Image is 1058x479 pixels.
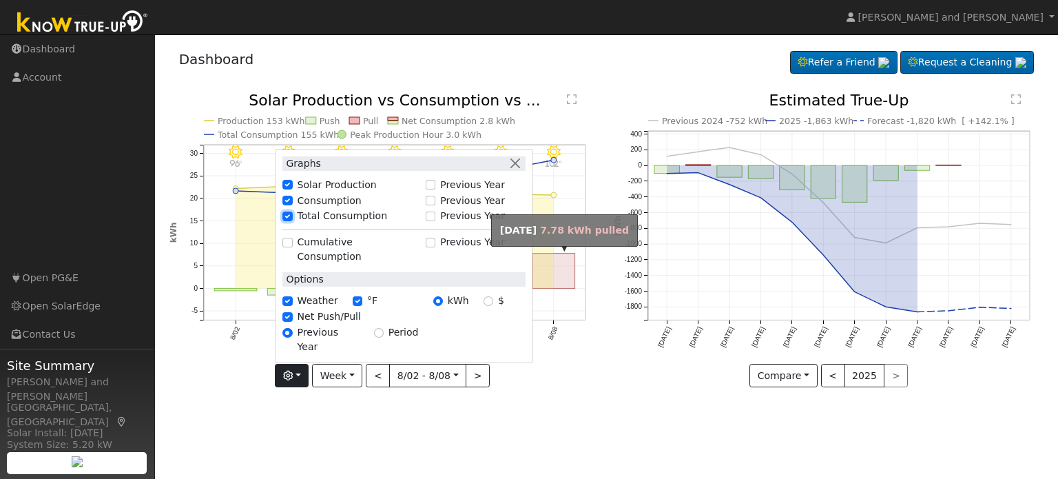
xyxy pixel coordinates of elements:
div: [GEOGRAPHIC_DATA], [GEOGRAPHIC_DATA] [7,400,147,429]
img: retrieve [1015,57,1026,68]
a: Map [116,416,128,427]
label: Previous Year [440,178,505,192]
label: Net Push/Pull [298,309,361,324]
text: Production 153 kWh [218,116,305,126]
text: -1200 [624,256,642,263]
circle: onclick="" [551,192,557,198]
text: 8/08 [547,325,559,341]
text: kWh [169,223,178,243]
img: Know True-Up [10,8,155,39]
text: 400 [630,130,642,138]
text: -200 [628,177,642,185]
input: Solar Production [282,180,292,190]
input: Net Push/Pull [282,312,292,322]
text: [DATE] [656,325,672,348]
text: [DATE] [813,325,829,348]
button: > [466,364,490,387]
text: 0 [638,161,642,169]
text: -1400 [624,272,642,279]
input: Previous Year [282,328,292,338]
label: Options [282,272,323,287]
input: $ [484,296,493,306]
circle: onclick="" [915,225,920,231]
label: Period [388,325,419,340]
i: 8/08 - Clear [547,145,561,159]
text: Peak Production Hour 3.0 kWh [350,130,481,140]
text: Previous 2024 -752 kWh [662,116,767,126]
text: Push [319,116,340,126]
circle: onclick="" [821,252,827,258]
div: System Size: 5.20 kW [7,438,147,452]
rect: onclick="" [873,165,898,181]
text: 8/02 [228,325,240,341]
rect: onclick="" [842,165,867,202]
circle: onclick="" [946,224,951,230]
text: 200 [630,146,642,154]
text: 10 [189,240,198,247]
p: 102° [541,159,566,167]
button: < [366,364,390,387]
text:  [567,94,577,105]
circle: onclick="" [883,241,889,246]
i: 8/04 - Clear [335,145,349,159]
button: 2025 [844,364,885,387]
button: Compare [749,364,818,387]
img: retrieve [878,57,889,68]
text: 25 [189,172,198,180]
button: < [821,364,845,387]
text: [DATE] [875,325,891,348]
circle: onclick="" [789,220,795,225]
circle: onclick="" [1008,222,1014,227]
i: 8/07 - Clear [494,145,508,159]
circle: onclick="" [696,149,701,154]
circle: onclick="" [977,305,983,310]
rect: onclick="" [717,165,742,177]
label: Previous Year [298,325,360,354]
rect: onclick="" [532,254,575,289]
input: Previous Year [426,180,435,190]
label: Previous Year [440,193,505,207]
rect: onclick="" [780,165,805,190]
circle: onclick="" [915,309,920,315]
circle: onclick="" [1008,306,1014,312]
circle: onclick="" [946,308,951,314]
input: kWh [433,296,443,306]
circle: onclick="" [727,182,732,187]
input: Consumption [282,196,292,205]
input: Previous Year [426,238,435,247]
label: Cumulative Consumption [298,235,419,264]
rect: onclick="" [936,165,961,166]
circle: onclick="" [233,188,238,194]
text: [DATE] [938,325,954,348]
i: 8/06 - Clear [441,145,455,159]
text: [DATE] [969,325,985,348]
circle: onclick="" [758,152,764,158]
text: 30 [189,150,198,157]
text: 5 [194,262,198,269]
circle: onclick="" [789,172,795,177]
label: °F [367,294,377,308]
text: 15 [189,217,198,225]
circle: onclick="" [727,145,732,150]
text: -1800 [624,303,642,311]
text: Solar Production vs Consumption vs ... [249,92,541,109]
div: Solar Install: [DATE] [7,426,147,440]
text: [DATE] [907,325,923,348]
text: Total Consumption 155 kWh [217,130,339,140]
text: [DATE] [1001,325,1017,348]
rect: onclick="" [748,165,773,179]
button: Week [312,364,362,387]
circle: onclick="" [883,305,889,310]
input: Period [374,328,384,338]
text: -600 [628,209,642,216]
label: Total Consumption [298,209,388,223]
circle: onclick="" [551,157,557,163]
text: [DATE] [687,325,703,348]
input: Total Consumption [282,212,292,221]
input: Weather [282,296,292,306]
circle: onclick="" [852,289,858,295]
text: Estimated True-Up [769,92,909,109]
div: [PERSON_NAME] and [PERSON_NAME] [7,375,147,404]
input: Previous Year [426,212,435,221]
